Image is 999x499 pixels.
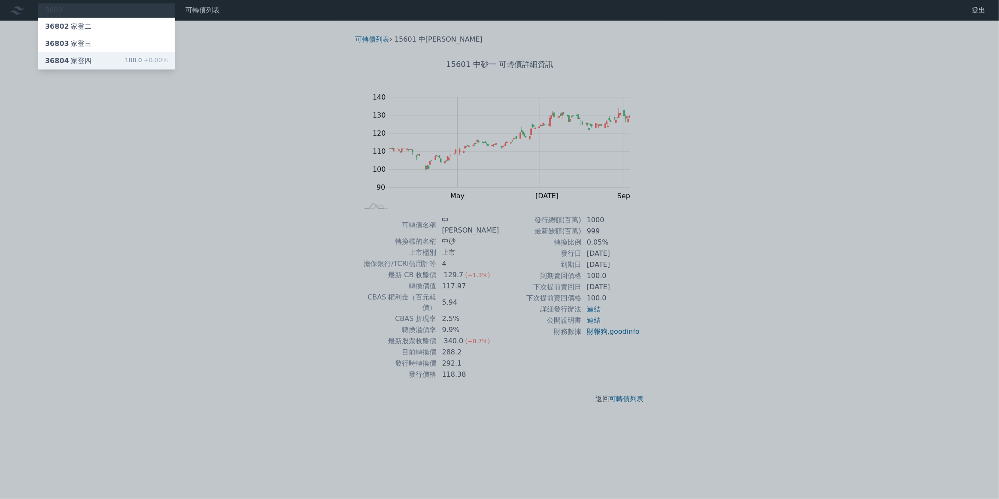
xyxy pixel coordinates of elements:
a: 36803家登三 [38,35,175,52]
div: 108.0 [125,56,168,66]
span: 36803 [45,39,69,48]
a: 36804家登四 108.0+0.00% [38,52,175,70]
div: 家登三 [45,39,91,49]
span: 36804 [45,57,69,65]
div: 家登四 [45,56,91,66]
a: 36802家登二 [38,18,175,35]
span: 36802 [45,22,69,30]
div: 家登二 [45,21,91,32]
span: +0.00% [142,57,168,64]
